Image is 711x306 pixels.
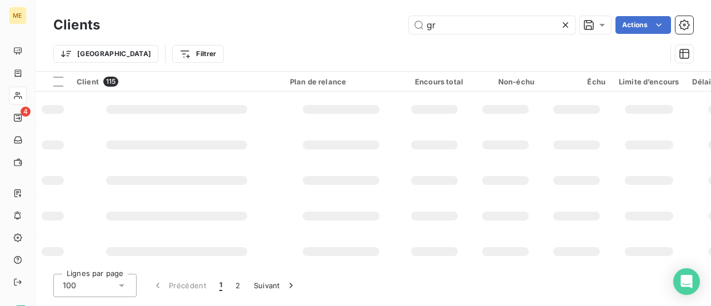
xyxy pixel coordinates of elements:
[247,274,303,297] button: Suivant
[290,77,392,86] div: Plan de relance
[21,107,31,117] span: 4
[63,280,76,291] span: 100
[53,45,158,63] button: [GEOGRAPHIC_DATA]
[53,15,100,35] h3: Clients
[146,274,213,297] button: Précédent
[548,77,605,86] div: Échu
[409,16,575,34] input: Rechercher
[219,280,222,291] span: 1
[172,45,223,63] button: Filtrer
[213,274,229,297] button: 1
[229,274,247,297] button: 2
[9,7,27,24] div: ME
[477,77,534,86] div: Non-échu
[405,77,463,86] div: Encours total
[619,77,679,86] div: Limite d’encours
[615,16,671,34] button: Actions
[77,77,99,86] span: Client
[673,268,700,295] div: Open Intercom Messenger
[103,77,118,87] span: 115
